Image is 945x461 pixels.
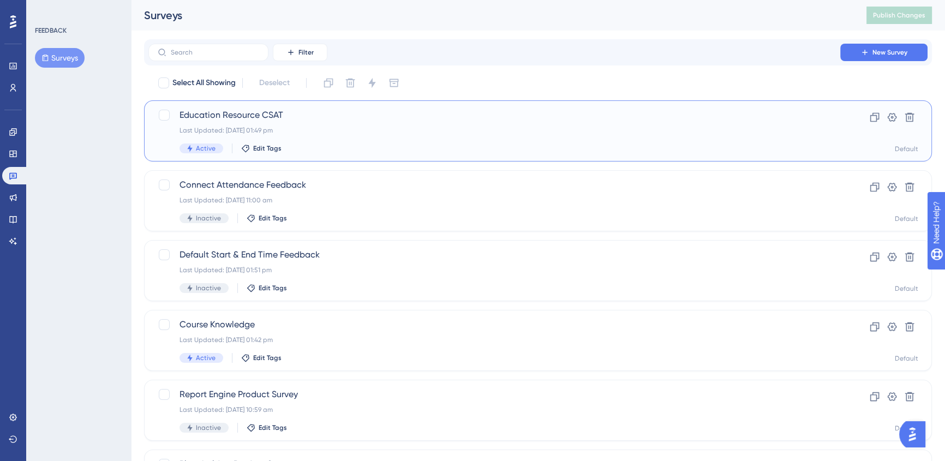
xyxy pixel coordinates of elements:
[35,26,67,35] div: FEEDBACK
[180,336,809,344] div: Last Updated: [DATE] 01:42 pm
[171,49,259,56] input: Search
[196,423,221,432] span: Inactive
[196,354,216,362] span: Active
[144,8,839,23] div: Surveys
[196,144,216,153] span: Active
[259,423,287,432] span: Edit Tags
[259,76,290,89] span: Deselect
[872,48,907,57] span: New Survey
[895,354,918,363] div: Default
[895,145,918,153] div: Default
[249,73,300,93] button: Deselect
[298,48,314,57] span: Filter
[899,418,932,451] iframe: UserGuiding AI Assistant Launcher
[180,405,809,414] div: Last Updated: [DATE] 10:59 am
[180,126,809,135] div: Last Updated: [DATE] 01:49 pm
[259,284,287,292] span: Edit Tags
[895,214,918,223] div: Default
[273,44,327,61] button: Filter
[253,144,282,153] span: Edit Tags
[259,214,287,223] span: Edit Tags
[840,44,928,61] button: New Survey
[196,284,221,292] span: Inactive
[247,284,287,292] button: Edit Tags
[172,76,236,89] span: Select All Showing
[180,388,809,401] span: Report Engine Product Survey
[241,354,282,362] button: Edit Tags
[180,196,809,205] div: Last Updated: [DATE] 11:00 am
[180,318,809,331] span: Course Knowledge
[26,3,68,16] span: Need Help?
[196,214,221,223] span: Inactive
[873,11,925,20] span: Publish Changes
[180,266,809,274] div: Last Updated: [DATE] 01:51 pm
[180,109,809,122] span: Education Resource CSAT
[180,178,809,191] span: Connect Attendance Feedback
[895,284,918,293] div: Default
[895,424,918,433] div: Default
[247,214,287,223] button: Edit Tags
[35,48,85,68] button: Surveys
[247,423,287,432] button: Edit Tags
[866,7,932,24] button: Publish Changes
[253,354,282,362] span: Edit Tags
[241,144,282,153] button: Edit Tags
[180,248,809,261] span: Default Start & End Time Feedback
